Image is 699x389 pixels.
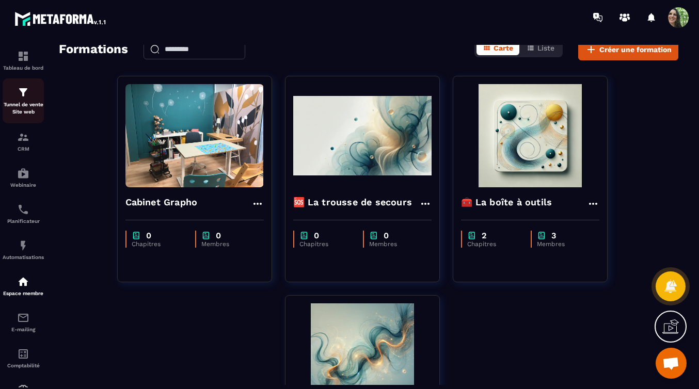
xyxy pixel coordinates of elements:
[3,65,44,71] p: Tableau de bord
[3,182,44,188] p: Webinaire
[17,50,29,62] img: formation
[17,131,29,143] img: formation
[3,232,44,268] a: automationsautomationsAutomatisations
[551,231,556,240] p: 3
[132,231,141,240] img: chapter
[117,76,285,295] a: formation-backgroundCabinet Graphochapter0Chapitreschapter0Membres
[537,44,554,52] span: Liste
[285,76,453,295] a: formation-background🆘 La trousse de secourschapter0Chapitreschapter0Membres
[467,231,476,240] img: chapter
[14,9,107,28] img: logo
[3,42,44,78] a: formationformationTableau de bord
[201,231,211,240] img: chapter
[3,340,44,376] a: accountantaccountantComptabilité
[17,348,29,360] img: accountant
[369,240,421,248] p: Membres
[520,41,561,55] button: Liste
[537,240,589,248] p: Membres
[132,240,185,248] p: Chapitres
[3,196,44,232] a: schedulerschedulerPlanificateur
[299,240,353,248] p: Chapitres
[216,231,221,240] p: 0
[3,268,44,304] a: automationsautomationsEspace membre
[293,195,412,209] h4: 🆘 La trousse de secours
[384,231,389,240] p: 0
[3,146,44,152] p: CRM
[125,84,264,187] img: formation-background
[17,239,29,252] img: automations
[17,312,29,324] img: email
[656,348,687,379] div: Ouvrir le chat
[599,44,672,55] span: Créer une formation
[17,167,29,180] img: automations
[3,290,44,296] p: Espace membre
[369,231,378,240] img: chapter
[314,231,319,240] p: 0
[3,159,44,196] a: automationsautomationsWebinaire
[125,195,198,209] h4: Cabinet Grapho
[461,84,599,187] img: formation-background
[3,254,44,260] p: Automatisations
[467,240,520,248] p: Chapitres
[3,363,44,368] p: Comptabilité
[537,231,546,240] img: chapter
[3,327,44,332] p: E-mailing
[453,76,621,295] a: formation-background🧰 La boîte à outilschapter2Chapitreschapter3Membres
[494,44,513,52] span: Carte
[3,218,44,224] p: Planificateur
[17,203,29,216] img: scheduler
[3,101,44,116] p: Tunnel de vente Site web
[476,41,519,55] button: Carte
[293,84,432,187] img: formation-background
[17,86,29,99] img: formation
[3,78,44,123] a: formationformationTunnel de vente Site web
[461,195,552,209] h4: 🧰 La boîte à outils
[578,39,678,60] button: Créer une formation
[17,275,29,288] img: automations
[201,240,253,248] p: Membres
[3,304,44,340] a: emailemailE-mailing
[59,39,128,60] h2: Formations
[146,231,151,240] p: 0
[3,123,44,159] a: formationformationCRM
[299,231,309,240] img: chapter
[482,231,486,240] p: 2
